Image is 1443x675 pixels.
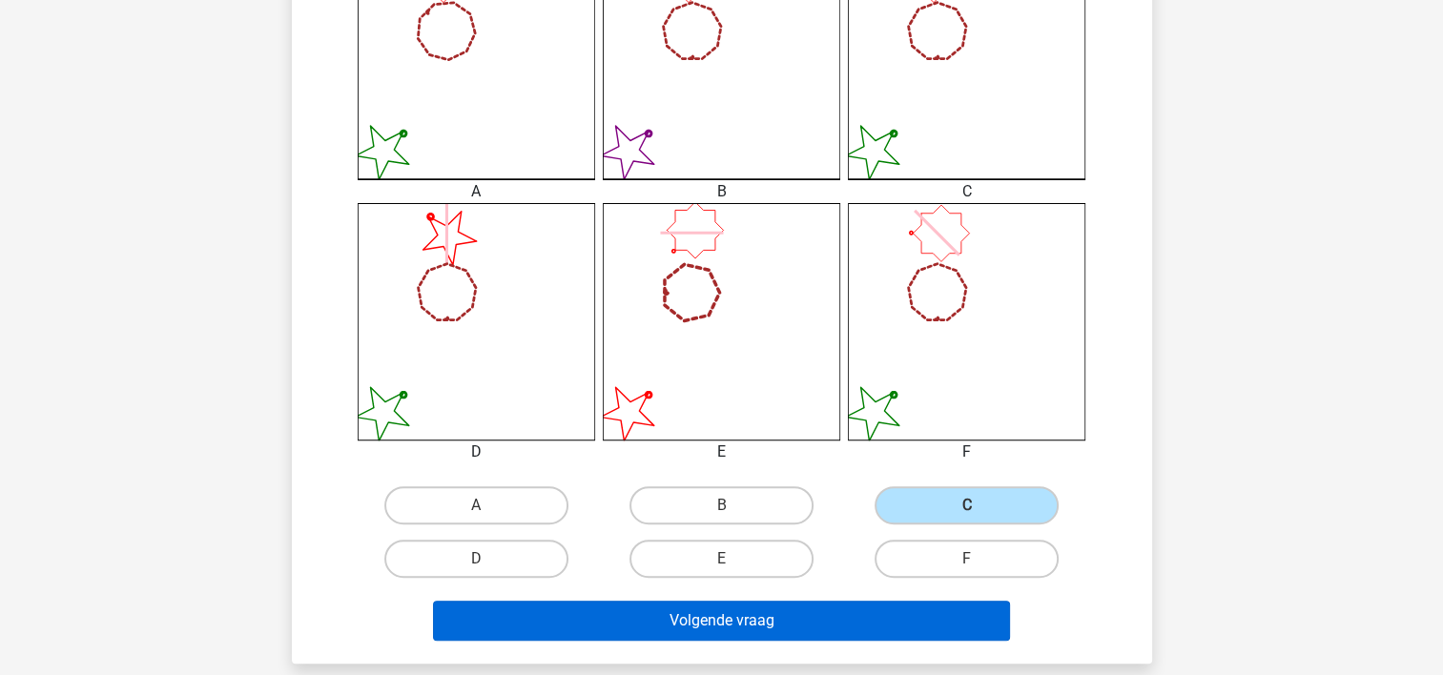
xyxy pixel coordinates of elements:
[834,180,1100,203] div: C
[384,486,568,524] label: A
[343,440,609,463] div: D
[588,440,855,463] div: E
[343,180,609,203] div: A
[629,486,814,524] label: B
[588,180,855,203] div: B
[433,601,1010,641] button: Volgende vraag
[875,486,1059,524] label: C
[875,540,1059,578] label: F
[629,540,814,578] label: E
[834,440,1100,463] div: F
[384,540,568,578] label: D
